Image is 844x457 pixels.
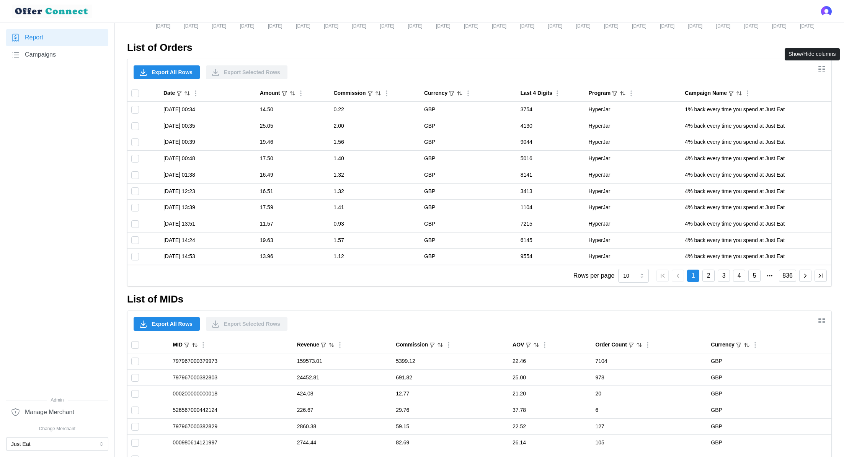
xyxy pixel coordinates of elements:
[800,23,815,29] tspan: [DATE]
[392,418,509,435] td: 59.15
[160,232,256,249] td: [DATE] 14:24
[131,374,139,382] input: Toggle select row
[513,341,524,349] div: AOV
[297,341,319,349] div: Revenue
[517,102,585,118] td: 3754
[424,89,447,98] div: Currency
[191,89,200,98] button: Column Actions
[591,402,707,419] td: 6
[548,23,563,29] tspan: [DATE]
[289,90,296,97] button: Sort by Amount descending
[12,5,92,18] img: loyalBe Logo
[212,23,227,29] tspan: [DATE]
[687,270,699,282] button: 1
[256,118,330,134] td: 25.05
[685,89,727,98] div: Campaign Name
[293,435,392,451] td: 2744.44
[420,183,517,200] td: GBP
[716,23,731,29] tspan: [DATE]
[382,89,391,98] button: Column Actions
[591,369,707,386] td: 978
[517,183,585,200] td: 3413
[408,23,423,29] tspan: [DATE]
[509,369,591,386] td: 25.00
[815,314,828,327] button: Show/Hide columns
[375,90,382,97] button: Sort by Commission descending
[156,23,170,29] tspan: [DATE]
[420,102,517,118] td: GBP
[392,369,509,386] td: 691.82
[256,151,330,167] td: 17.50
[131,390,139,398] input: Toggle select row
[256,134,330,151] td: 19.46
[6,437,108,451] button: Just Eat
[585,249,681,265] td: HyperJar
[169,386,293,402] td: 000200000000018
[492,23,506,29] tspan: [DATE]
[456,90,463,97] button: Sort by Currency ascending
[736,90,743,97] button: Sort by Campaign Name ascending
[6,403,108,421] a: Manage Merchant
[733,270,745,282] button: 4
[256,102,330,118] td: 14.50
[330,102,420,118] td: 0.22
[711,341,734,349] div: Currency
[127,41,832,54] h2: List of Orders
[576,23,591,29] tspan: [DATE]
[585,232,681,249] td: HyperJar
[392,435,509,451] td: 82.69
[256,216,330,232] td: 11.57
[591,353,707,370] td: 7104
[191,342,198,348] button: Sort by MID ascending
[707,402,831,419] td: GBP
[256,249,330,265] td: 13.96
[160,151,256,167] td: [DATE] 00:48
[169,402,293,419] td: 526567000442124
[334,89,366,98] div: Commission
[619,90,626,97] button: Sort by Program ascending
[718,270,730,282] button: 3
[206,317,287,331] button: Export Selected Rows
[324,23,338,29] tspan: [DATE]
[330,249,420,265] td: 1.12
[436,23,451,29] tspan: [DATE]
[509,353,591,370] td: 22.46
[517,134,585,151] td: 9044
[591,418,707,435] td: 127
[688,23,702,29] tspan: [DATE]
[25,408,74,417] span: Manage Merchant
[748,270,761,282] button: 5
[420,249,517,265] td: GBP
[591,386,707,402] td: 20
[585,151,681,167] td: HyperJar
[681,167,831,183] td: 4% back every time you spend at Just Eat
[420,232,517,249] td: GBP
[131,138,139,146] input: Toggle select row
[152,66,193,79] span: Export All Rows
[131,155,139,163] input: Toggle select row
[585,167,681,183] td: HyperJar
[681,151,831,167] td: 4% back every time you spend at Just Eat
[131,106,139,114] input: Toggle select row
[206,65,287,79] button: Export Selected Rows
[702,270,715,282] button: 2
[517,167,585,183] td: 8141
[779,270,796,282] button: 836
[585,134,681,151] td: HyperJar
[199,341,207,349] button: Column Actions
[585,183,681,200] td: HyperJar
[160,183,256,200] td: [DATE] 12:23
[396,341,428,349] div: Commission
[25,50,56,60] span: Campaigns
[160,102,256,118] td: [DATE] 00:34
[160,118,256,134] td: [DATE] 00:35
[256,167,330,183] td: 16.49
[131,253,139,260] input: Toggle select row
[585,216,681,232] td: HyperJar
[169,369,293,386] td: 797967000382803
[173,341,183,349] div: MID
[6,46,108,63] a: Campaigns
[392,353,509,370] td: 5399.12
[681,102,831,118] td: 1% back every time you spend at Just Eat
[464,89,472,98] button: Column Actions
